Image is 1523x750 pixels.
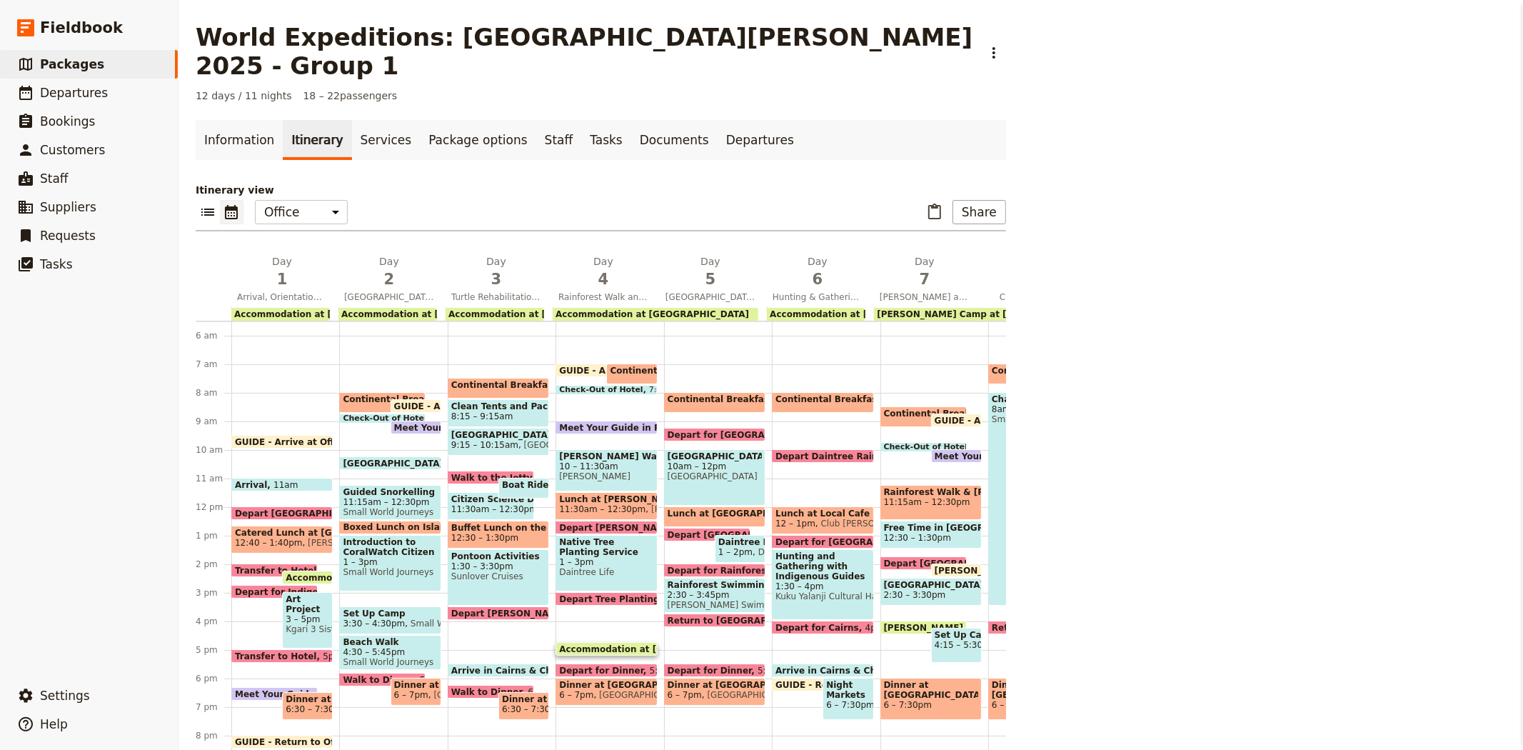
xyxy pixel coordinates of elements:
[286,704,348,714] span: 6:30 – 7:30pm
[286,573,486,582] span: Accommodation at [GEOGRAPHIC_DATA]
[775,581,870,591] span: 1:30 – 4pm
[451,609,674,618] span: Depart [PERSON_NAME][GEOGRAPHIC_DATA]
[231,649,333,663] div: Transfer to Hotel5pm
[235,528,329,538] span: Catered Lunch at [GEOGRAPHIC_DATA] and [GEOGRAPHIC_DATA]
[664,614,765,627] div: Return to [GEOGRAPHIC_DATA]
[446,254,553,307] button: Day3Turtle Rehabilitation Centre and [GEOGRAPHIC_DATA] with Marine Biologist
[448,471,534,484] div: Walk to the Jetty
[758,666,790,675] span: 5:30pm
[775,551,870,581] span: Hunting and Gathering with Indigenous Guides
[283,120,351,160] a: Itinerary
[559,494,653,504] span: Lunch at [PERSON_NAME]
[718,537,762,547] span: Daintree Ice Cream Company
[235,566,323,575] span: Transfer to Hotel
[556,492,657,520] div: Lunch at [PERSON_NAME]11:30am – 12:30pm[PERSON_NAME]
[880,621,967,634] div: [PERSON_NAME] Camp at [GEOGRAPHIC_DATA]
[559,461,653,471] span: 10 – 11:30am
[931,414,982,427] div: GUIDE - Arrive at Office
[880,521,982,549] div: Free Time in [GEOGRAPHIC_DATA] & Lunch on Own12:30 – 1:30pm
[556,592,657,606] div: Depart Tree Planting Site
[931,564,982,577] div: [PERSON_NAME] arrive at [GEOGRAPHIC_DATA]
[668,430,828,439] span: Depart for [GEOGRAPHIC_DATA]
[884,409,1038,419] span: Continental Breakfast at Hotel
[558,254,648,290] h2: Day
[715,535,765,563] div: Daintree Ice Cream Company1 – 2pmDaintree Ice Cream Company
[343,522,458,532] span: Boxed Lunch on Island
[559,423,755,432] span: Meet Your Guide in Reception & Depart
[668,566,855,575] span: Depart for Rainforest Swimming Hole
[343,619,405,629] span: 3:30 – 4:30pm
[668,461,762,471] span: 10am – 12pm
[772,678,858,691] div: GUIDE - Return to Office
[884,623,1116,632] span: [PERSON_NAME] Camp at [GEOGRAPHIC_DATA]
[235,437,354,446] span: GUIDE - Arrive at Office
[992,404,1071,414] span: 8am – 3:30pm
[451,533,518,543] span: 12:30 – 1:30pm
[231,478,333,491] div: Arrival11am
[884,559,1027,568] span: Depart [GEOGRAPHIC_DATA]
[559,366,678,375] span: GUIDE - Arrive at Office
[448,521,549,549] div: Buffet Lunch on the Boat12:30 – 1:30pm
[988,392,1075,606] div: Challenge Hike8am – 3:30pmSmall World Journeys
[767,254,874,307] button: Day6Hunting & Gathering with Indigenous Guides and Night Markets
[40,17,123,39] span: Fieldbook
[982,41,1006,65] button: Actions
[935,630,978,640] span: Set Up Camp
[343,637,437,647] span: Beach Walk
[775,451,913,461] span: Depart Daintree Rainforest
[339,673,426,686] div: Walk to Dinner5:50pm
[772,506,873,534] div: Lunch at Local Cafe12 – 1pmClub [PERSON_NAME]
[559,594,688,604] span: Depart Tree Planting Site
[880,678,982,720] div: Dinner at [GEOGRAPHIC_DATA]6 – 7:30pm
[528,687,561,696] span: 6:15pm
[664,564,765,577] div: Depart for Rainforest Swimming Hole
[391,421,441,434] div: Meet Your Guide in Reception & Depart
[231,687,318,701] div: Meet Your Guide in Reception & Walk to Dinner
[40,57,104,71] span: Packages
[448,492,534,520] div: Citizen Science Data Collection & Species & Predator Identification11:30am – 12:30pm
[553,254,660,307] button: Day4Rainforest Walk and Tree Planting
[660,291,761,303] span: [GEOGRAPHIC_DATA] and Rainforest Swimming Hole
[668,451,762,461] span: [GEOGRAPHIC_DATA]
[556,664,657,677] div: Depart for Dinner5:30pm
[339,521,441,534] div: Boxed Lunch on Island
[665,254,755,290] h2: Day
[343,487,437,497] span: Guided Snorkelling
[581,120,631,160] a: Tasks
[237,269,327,290] span: 1
[343,394,497,404] span: Continental Breakfast at Hotel
[343,657,437,667] span: Small World Journeys
[884,443,973,451] span: Check-Out of Hotel
[668,616,823,625] span: Return to [GEOGRAPHIC_DATA]
[231,254,338,307] button: Day1Arrival, Orientation and Aboriginal Art Project
[502,480,642,490] span: Boat Ride to the Outer Reef
[237,254,327,290] h2: Day
[420,120,536,160] a: Package options
[231,307,1517,321] div: Accommodation at [GEOGRAPHIC_DATA]Accommodation at [GEOGRAPHIC_DATA] CampingAccommodation at [GEO...
[815,519,914,529] span: Club [PERSON_NAME]
[556,521,657,534] div: Depart [PERSON_NAME]
[343,459,449,468] span: [GEOGRAPHIC_DATA]
[343,647,437,657] span: 4:30 – 5:45pm
[775,537,935,546] span: Depart for [GEOGRAPHIC_DATA]
[220,200,243,224] button: Calendar view
[559,680,653,690] span: Dinner at [GEOGRAPHIC_DATA]
[40,717,68,731] span: Help
[665,269,755,290] span: 5
[988,678,1090,720] div: Dinner at [GEOGRAPHIC_DATA]6 – 7:30pm
[556,678,657,706] div: Dinner at [GEOGRAPHIC_DATA]6 – 7pm[GEOGRAPHIC_DATA]
[231,735,333,749] div: GUIDE - Return to Office
[448,664,549,677] div: Arrive in Cairns & Check In at [GEOGRAPHIC_DATA]
[556,364,642,377] div: GUIDE - Arrive at Office
[196,120,283,160] a: Information
[775,394,924,404] span: Continental Breakfast at DRO
[931,628,982,663] div: Set Up Camp4:15 – 5:30pm
[772,449,873,463] div: Depart Daintree Rainforest
[718,120,803,160] a: Departures
[394,680,438,690] span: Dinner at Foxy's
[536,120,582,160] a: Staff
[343,507,437,517] span: Small World Journeys
[884,580,978,590] span: [GEOGRAPHIC_DATA]
[235,480,273,489] span: Arrival
[498,478,549,499] div: Boat Ride to the Outer Reef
